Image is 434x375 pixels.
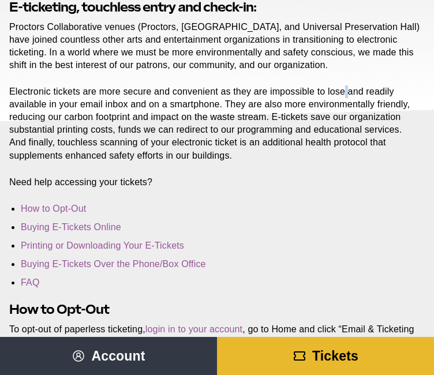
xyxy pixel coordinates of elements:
[9,176,420,189] p: Need help accessing your tickets?
[21,222,121,232] a: Buying E-Tickets Online
[9,302,109,317] strong: How to Opt-Out
[9,85,420,162] p: Electronic tickets are more secure and convenient as they are impossible to lose and readily avai...
[217,337,434,375] a: Tickets
[21,277,40,287] a: FAQ
[312,348,358,363] span: Tickets
[91,348,145,363] span: Account
[21,259,206,269] a: Buying E-Tickets Over the Phone/Box Office
[9,323,420,374] p: To opt-out of paperless ticketing, , go to Home and click “Email & Ticketing Preferences” under “...
[21,204,86,213] a: How to Opt-Out
[21,241,184,250] a: Printing or Downloading Your E-Tickets
[9,21,420,72] p: Proctors Collaborative venues (Proctors, [GEOGRAPHIC_DATA], and Universal Preservation Hall) have...
[145,324,242,334] a: login in to your account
